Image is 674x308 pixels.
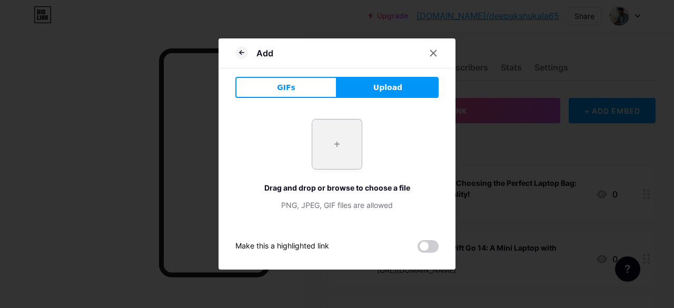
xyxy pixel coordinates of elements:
button: Upload [337,77,439,98]
img: tab_keywords_by_traffic_grey.svg [105,61,113,69]
div: v 4.0.25 [29,17,52,25]
button: GIFs [235,77,337,98]
div: Add [256,47,273,59]
div: Domain: [DOMAIN_NAME] [27,27,116,36]
div: Make this a highlighted link [235,240,329,253]
img: tab_domain_overview_orange.svg [28,61,37,69]
div: PNG, JPEG, GIF files are allowed [235,200,439,211]
img: logo_orange.svg [17,17,25,25]
img: website_grey.svg [17,27,25,36]
div: Keywords by Traffic [116,62,177,69]
span: GIFs [277,82,295,93]
div: Domain Overview [40,62,94,69]
div: Drag and drop or browse to choose a file [235,182,439,193]
span: Upload [373,82,402,93]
